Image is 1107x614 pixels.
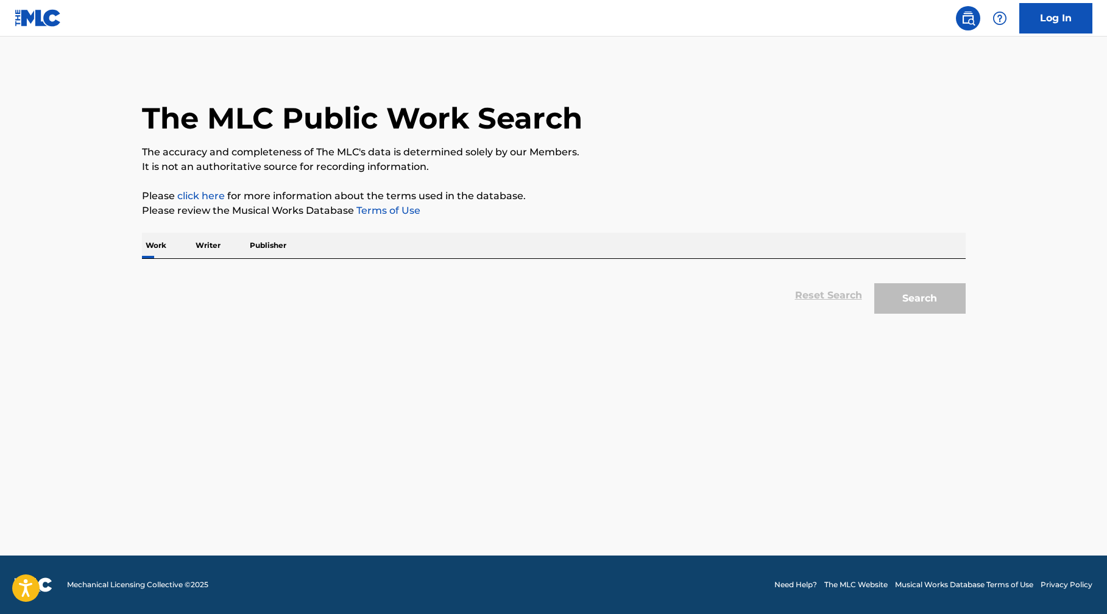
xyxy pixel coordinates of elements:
div: Help [988,6,1012,30]
img: help [992,11,1007,26]
a: click here [177,190,225,202]
a: Need Help? [774,579,817,590]
img: logo [15,577,52,592]
a: Terms of Use [354,205,420,216]
a: Log In [1019,3,1092,34]
a: Musical Works Database Terms of Use [895,579,1033,590]
p: Work [142,233,170,258]
form: Search Form [142,271,966,320]
img: search [961,11,975,26]
a: Privacy Policy [1041,579,1092,590]
a: The MLC Website [824,579,888,590]
p: Please review the Musical Works Database [142,203,966,218]
img: MLC Logo [15,9,62,27]
p: The accuracy and completeness of The MLC's data is determined solely by our Members. [142,145,966,160]
p: Publisher [246,233,290,258]
p: It is not an authoritative source for recording information. [142,160,966,174]
a: Public Search [956,6,980,30]
p: Please for more information about the terms used in the database. [142,189,966,203]
p: Writer [192,233,224,258]
span: Mechanical Licensing Collective © 2025 [67,579,208,590]
h1: The MLC Public Work Search [142,100,582,136]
